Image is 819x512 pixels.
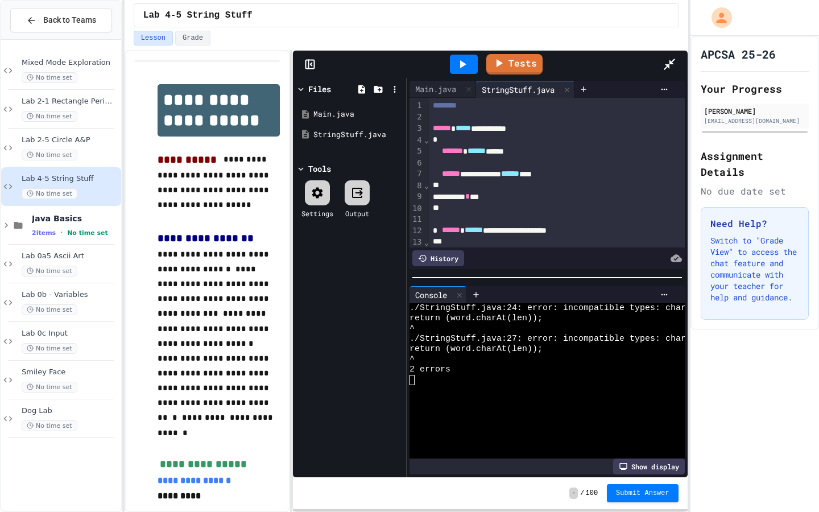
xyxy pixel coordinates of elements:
div: 12 [409,225,424,237]
div: No due date set [701,184,809,198]
span: 2 items [32,229,56,237]
span: Lab 2-5 Circle A&P [22,135,119,145]
div: 5 [409,146,424,157]
span: No time set [22,111,77,122]
span: Java Basics [32,213,119,224]
span: Back to Teams [43,14,96,26]
span: ^ [409,324,415,334]
span: • [60,228,63,237]
div: [PERSON_NAME] [704,106,805,116]
span: No time set [22,420,77,431]
div: Main.java [313,109,402,120]
div: History [412,250,464,266]
div: 3 [409,123,424,134]
div: 8 [409,180,424,192]
div: 6 [409,158,424,169]
span: Lab 0c Input [22,329,119,338]
div: 13 [409,237,424,248]
div: Output [345,208,369,218]
div: 2 [409,112,424,123]
span: No time set [22,150,77,160]
div: 11 [409,214,424,225]
div: Files [308,83,331,95]
h2: Assignment Details [701,148,809,180]
div: Console [409,289,453,301]
span: No time set [22,72,77,83]
button: Grade [175,31,210,46]
span: Lab 4-5 String Stuff [143,9,253,22]
div: Console [409,286,467,303]
span: No time set [22,266,77,276]
span: 100 [586,489,598,498]
div: 4 [409,135,424,146]
div: 7 [409,168,424,180]
a: Tests [486,54,543,75]
span: ^ [409,354,415,365]
button: Back to Teams [10,8,112,32]
div: 9 [409,191,424,203]
span: / [580,489,584,498]
span: Fold line [424,238,429,247]
p: Switch to "Grade View" to access the chat feature and communicate with your teacher for help and ... [710,235,799,303]
span: Lab 0b - Variables [22,290,119,300]
span: 2 errors [409,365,450,375]
h1: APCSA 25-26 [701,46,776,62]
span: Smiley Face [22,368,119,377]
button: Submit Answer [607,484,679,502]
h3: Need Help? [710,217,799,230]
div: Tools [308,163,331,175]
span: - [569,488,578,499]
span: Lab 2-1 Rectangle Perimeter [22,97,119,106]
span: Lab 4-5 String Stuff [22,174,119,184]
div: Show display [613,459,685,474]
div: Main.java [409,83,462,95]
div: StringStuff.java [476,81,574,98]
span: Dog Lab [22,406,119,416]
div: Settings [301,208,333,218]
div: 10 [409,203,424,214]
button: Lesson [134,31,173,46]
span: No time set [22,304,77,315]
span: Mixed Mode Exploration [22,58,119,68]
span: No time set [67,229,108,237]
div: 1 [409,100,424,112]
div: Main.java [409,81,476,98]
span: No time set [22,188,77,199]
div: StringStuff.java [313,129,402,141]
span: Fold line [424,135,429,144]
span: return (word.charAt(len)); [409,344,543,354]
span: Lab 0a5 Ascii Art [22,251,119,261]
div: [EMAIL_ADDRESS][DOMAIN_NAME] [704,117,805,125]
h2: Your Progress [701,81,809,97]
div: My Account [700,5,735,31]
span: No time set [22,343,77,354]
span: Fold line [424,181,429,190]
span: return (word.charAt(len)); [409,313,543,324]
span: No time set [22,382,77,393]
div: StringStuff.java [476,84,560,96]
span: Submit Answer [616,489,669,498]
